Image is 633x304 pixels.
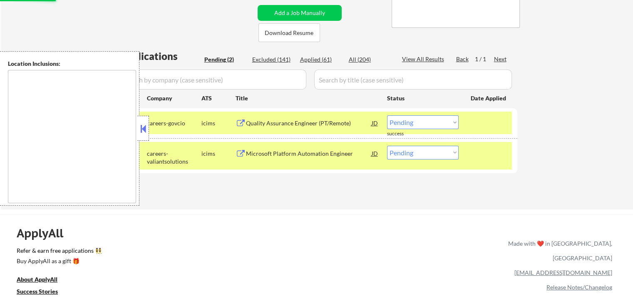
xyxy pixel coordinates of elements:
[514,269,612,276] a: [EMAIL_ADDRESS][DOMAIN_NAME]
[494,55,507,63] div: Next
[201,94,236,102] div: ATS
[147,94,201,102] div: Company
[246,150,372,158] div: Microsoft Platform Automation Engineer
[252,55,294,64] div: Excluded (141)
[258,5,342,21] button: Add a Job Manually
[258,23,320,42] button: Download Resume
[246,119,372,127] div: Quality Assurance Engineer (PT/Remote)
[147,119,201,127] div: careers-govcio
[300,55,342,64] div: Applied (61)
[204,55,246,64] div: Pending (2)
[119,51,201,61] div: Applications
[505,236,612,265] div: Made with ❤️ in [GEOGRAPHIC_DATA], [GEOGRAPHIC_DATA]
[8,60,136,68] div: Location Inclusions:
[17,288,58,295] u: Success Stories
[387,90,459,105] div: Status
[119,70,306,90] input: Search by company (case sensitive)
[17,275,69,285] a: About ApplyAll
[17,276,57,283] u: About ApplyAll
[402,55,447,63] div: View All Results
[201,119,236,127] div: icims
[387,130,420,137] div: success
[201,150,236,158] div: icims
[349,55,390,64] div: All (204)
[17,287,69,297] a: Success Stories
[371,146,379,161] div: JD
[314,70,512,90] input: Search by title (case sensitive)
[17,258,100,264] div: Buy ApplyAll as a gift 🎁
[17,226,73,240] div: ApplyAll
[147,150,201,166] div: careers-valiantsolutions
[546,284,612,291] a: Release Notes/Changelog
[236,94,379,102] div: Title
[471,94,507,102] div: Date Applied
[475,55,494,63] div: 1 / 1
[17,257,100,267] a: Buy ApplyAll as a gift 🎁
[371,115,379,130] div: JD
[456,55,469,63] div: Back
[17,248,334,257] a: Refer & earn free applications 👯‍♀️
